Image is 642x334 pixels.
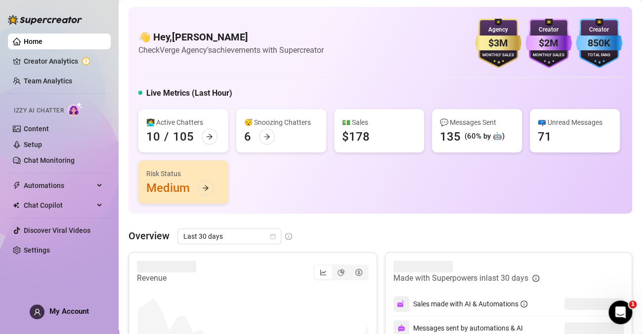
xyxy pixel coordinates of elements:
div: 135 [440,129,461,145]
div: 10 [146,129,160,145]
div: Creator [525,25,572,35]
div: Total Fans [576,52,622,59]
span: info-circle [520,300,527,307]
div: 👩‍💻 Active Chatters [146,117,220,128]
a: Chat Monitoring [24,156,75,164]
span: arrow-right [206,133,213,140]
span: 1 [629,300,637,308]
img: logo-BBDzfeDw.svg [8,15,82,25]
span: dollar-circle [355,269,362,276]
span: Last 30 days [183,229,275,244]
a: Home [24,37,43,45]
div: $3M [475,36,521,51]
span: line-chart [320,269,327,276]
span: info-circle [532,275,539,282]
img: svg%3e [397,324,405,332]
span: Izzy AI Chatter [14,106,64,115]
iframe: Intercom live chat [608,300,632,324]
div: Monthly Sales [475,52,521,59]
img: svg%3e [397,299,406,308]
span: pie-chart [338,269,344,276]
span: Chat Copilot [24,197,94,213]
h5: Live Metrics (Last Hour) [146,87,232,99]
article: Revenue [137,272,196,284]
img: Chat Copilot [13,202,19,209]
div: 💵 Sales [342,117,416,128]
div: 71 [538,129,552,145]
article: Check Verge Agency's achievements with Supercreator [138,44,324,56]
a: Content [24,125,49,133]
div: Creator [576,25,622,35]
span: user [34,308,41,316]
div: 850K [576,36,622,51]
span: calendar [270,233,276,239]
a: Setup [24,141,42,148]
div: 😴 Snoozing Chatters [244,117,318,128]
div: 💬 Messages Sent [440,117,514,128]
div: (60% by 🤖) [465,131,505,143]
div: segmented control [313,264,369,280]
div: 📪 Unread Messages [538,117,612,128]
div: Risk Status [146,168,220,179]
div: $2M [525,36,572,51]
h4: 👋 Hey, [PERSON_NAME] [138,30,324,44]
a: Settings [24,246,50,254]
img: gold-badge-CigiZidd.svg [475,19,521,68]
a: Discover Viral Videos [24,226,90,234]
img: AI Chatter [68,102,83,116]
span: arrow-right [202,185,209,191]
img: purple-badge-B9DA21FR.svg [525,19,572,68]
img: blue-badge-DgoSNQY1.svg [576,19,622,68]
span: Automations [24,178,94,193]
span: My Account [49,307,89,316]
span: thunderbolt [13,182,21,189]
article: Made with Superpowers in last 30 days [393,272,528,284]
div: Agency [475,25,521,35]
a: Team Analytics [24,77,72,85]
span: arrow-right [263,133,270,140]
article: Overview [128,228,170,243]
a: Creator Analytics exclamation-circle [24,53,103,69]
div: 6 [244,129,251,145]
div: Sales made with AI & Automations [413,298,527,309]
div: $178 [342,129,370,145]
div: Monthly Sales [525,52,572,59]
span: info-circle [285,233,292,240]
div: 105 [173,129,194,145]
